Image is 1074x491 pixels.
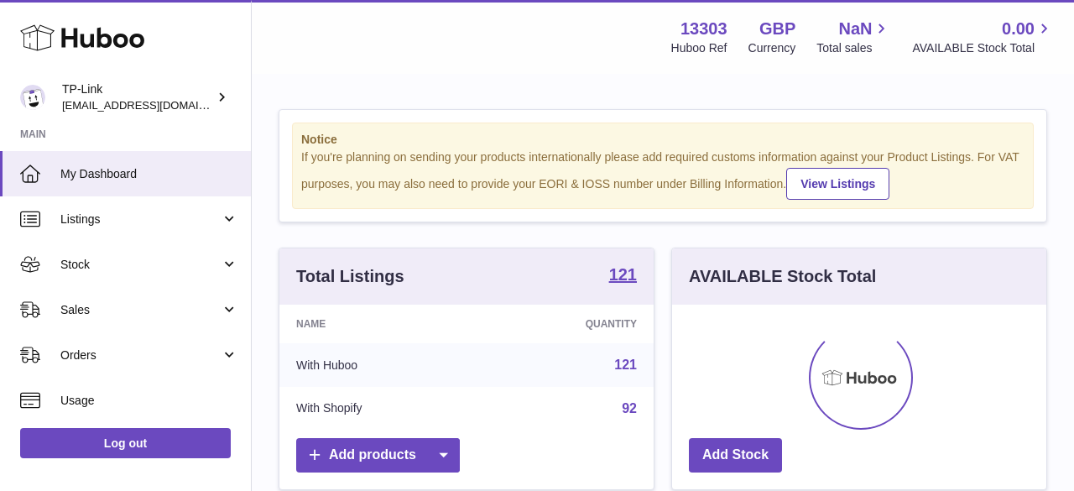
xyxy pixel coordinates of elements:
[301,149,1024,200] div: If you're planning on sending your products internationally please add required customs informati...
[614,358,637,372] a: 121
[609,266,637,283] strong: 121
[786,168,889,200] a: View Listings
[279,343,481,387] td: With Huboo
[60,257,221,273] span: Stock
[279,387,481,431] td: With Shopify
[1002,18,1035,40] span: 0.00
[689,265,876,288] h3: AVAILABLE Stock Total
[671,40,727,56] div: Huboo Ref
[296,438,460,473] a: Add products
[301,132,1024,148] strong: Notice
[816,18,891,56] a: NaN Total sales
[62,81,213,113] div: TP-Link
[60,166,238,182] span: My Dashboard
[912,18,1054,56] a: 0.00 AVAILABLE Stock Total
[816,40,891,56] span: Total sales
[912,40,1054,56] span: AVAILABLE Stock Total
[296,265,404,288] h3: Total Listings
[689,438,782,473] a: Add Stock
[609,266,637,286] a: 121
[60,212,221,227] span: Listings
[279,305,481,343] th: Name
[680,18,727,40] strong: 13303
[60,302,221,318] span: Sales
[62,98,247,112] span: [EMAIL_ADDRESS][DOMAIN_NAME]
[748,40,796,56] div: Currency
[20,85,45,110] img: internalAdmin-13303@internal.huboo.com
[838,18,872,40] span: NaN
[481,305,654,343] th: Quantity
[622,401,637,415] a: 92
[60,347,221,363] span: Orders
[759,18,795,40] strong: GBP
[20,428,231,458] a: Log out
[60,393,238,409] span: Usage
